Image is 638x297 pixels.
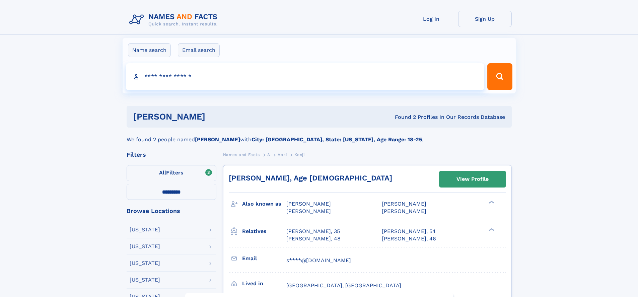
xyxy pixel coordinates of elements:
[382,235,436,242] a: [PERSON_NAME], 46
[130,261,160,266] div: [US_STATE]
[242,278,286,289] h3: Lived in
[252,136,422,143] b: City: [GEOGRAPHIC_DATA], State: [US_STATE], Age Range: 18-25
[130,277,160,283] div: [US_STATE]
[159,169,166,176] span: All
[382,201,426,207] span: [PERSON_NAME]
[278,150,287,159] a: Aoki
[487,200,495,205] div: ❯
[133,113,300,121] h1: [PERSON_NAME]
[130,227,160,232] div: [US_STATE]
[127,165,216,181] label: Filters
[456,171,489,187] div: View Profile
[178,43,220,57] label: Email search
[267,152,270,157] span: A
[487,63,512,90] button: Search Button
[223,150,260,159] a: Names and Facts
[487,227,495,232] div: ❯
[294,152,304,157] span: Kenji
[278,152,287,157] span: Aoki
[286,228,340,235] a: [PERSON_NAME], 35
[458,11,512,27] a: Sign Up
[127,128,512,144] div: We found 2 people named with .
[127,11,223,29] img: Logo Names and Facts
[439,171,506,187] a: View Profile
[229,174,392,182] a: [PERSON_NAME], Age [DEMOGRAPHIC_DATA]
[286,235,341,242] a: [PERSON_NAME], 48
[195,136,240,143] b: [PERSON_NAME]
[127,152,216,158] div: Filters
[128,43,171,57] label: Name search
[286,201,331,207] span: [PERSON_NAME]
[382,208,426,214] span: [PERSON_NAME]
[405,11,458,27] a: Log In
[300,114,505,121] div: Found 2 Profiles In Our Records Database
[127,208,216,214] div: Browse Locations
[242,253,286,264] h3: Email
[242,198,286,210] h3: Also known as
[286,208,331,214] span: [PERSON_NAME]
[382,228,436,235] a: [PERSON_NAME], 54
[242,226,286,237] h3: Relatives
[126,63,485,90] input: search input
[267,150,270,159] a: A
[130,244,160,249] div: [US_STATE]
[286,282,401,289] span: [GEOGRAPHIC_DATA], [GEOGRAPHIC_DATA]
